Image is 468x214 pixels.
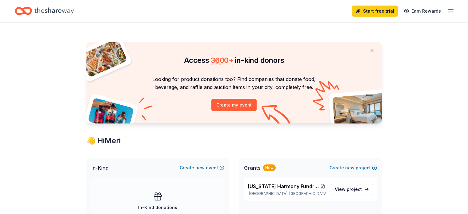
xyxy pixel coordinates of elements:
span: View [335,186,362,193]
span: new [345,164,354,172]
div: New [263,164,276,171]
a: Start free trial [352,6,398,17]
span: In-Kind [91,164,109,172]
button: Createnewproject [330,164,377,172]
span: new [195,164,205,172]
button: Create my event [211,99,257,111]
button: Createnewevent [180,164,224,172]
img: Pizza [79,38,127,78]
p: [GEOGRAPHIC_DATA], [GEOGRAPHIC_DATA] [248,191,326,196]
p: Looking for product donations too? Find companies that donate food, beverage, and raffle and auct... [94,75,374,91]
a: Earn Rewards [400,6,445,17]
span: project [347,187,362,192]
div: 👋 Hi Meri [86,136,382,146]
span: Access in-kind donors [184,56,284,65]
img: Curvy arrow [262,105,292,128]
a: View project [331,184,373,195]
span: Grants [244,164,261,172]
span: [US_STATE] Harmony Fundraiser for International Competition [248,183,320,190]
a: Home [15,4,74,18]
div: In-Kind donations [138,204,177,211]
span: 3600 + [211,56,233,65]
